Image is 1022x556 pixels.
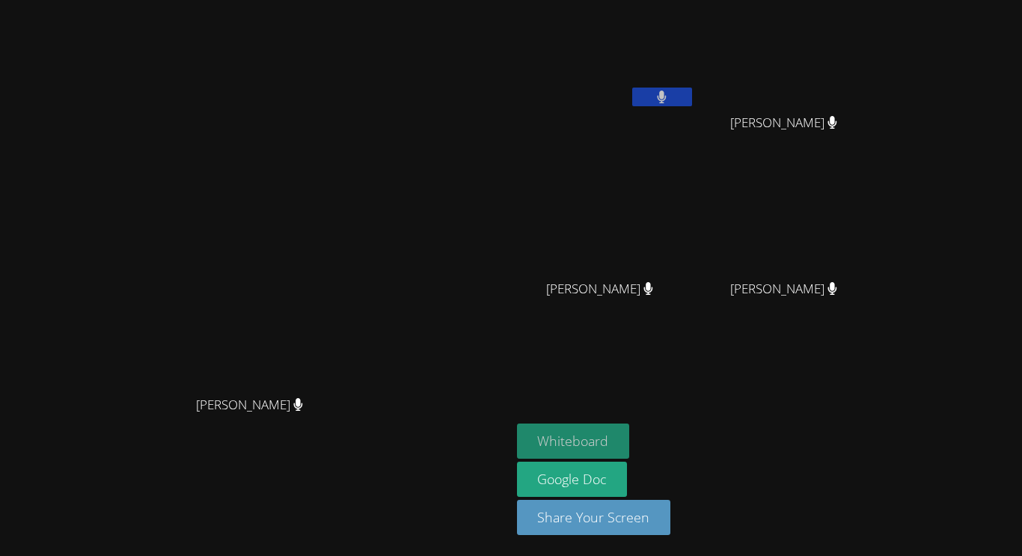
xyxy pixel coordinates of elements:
[517,462,628,497] a: Google Doc
[517,424,630,459] button: Whiteboard
[517,500,671,535] button: Share Your Screen
[730,112,837,134] span: [PERSON_NAME]
[546,278,653,300] span: [PERSON_NAME]
[196,394,303,416] span: [PERSON_NAME]
[730,278,837,300] span: [PERSON_NAME]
